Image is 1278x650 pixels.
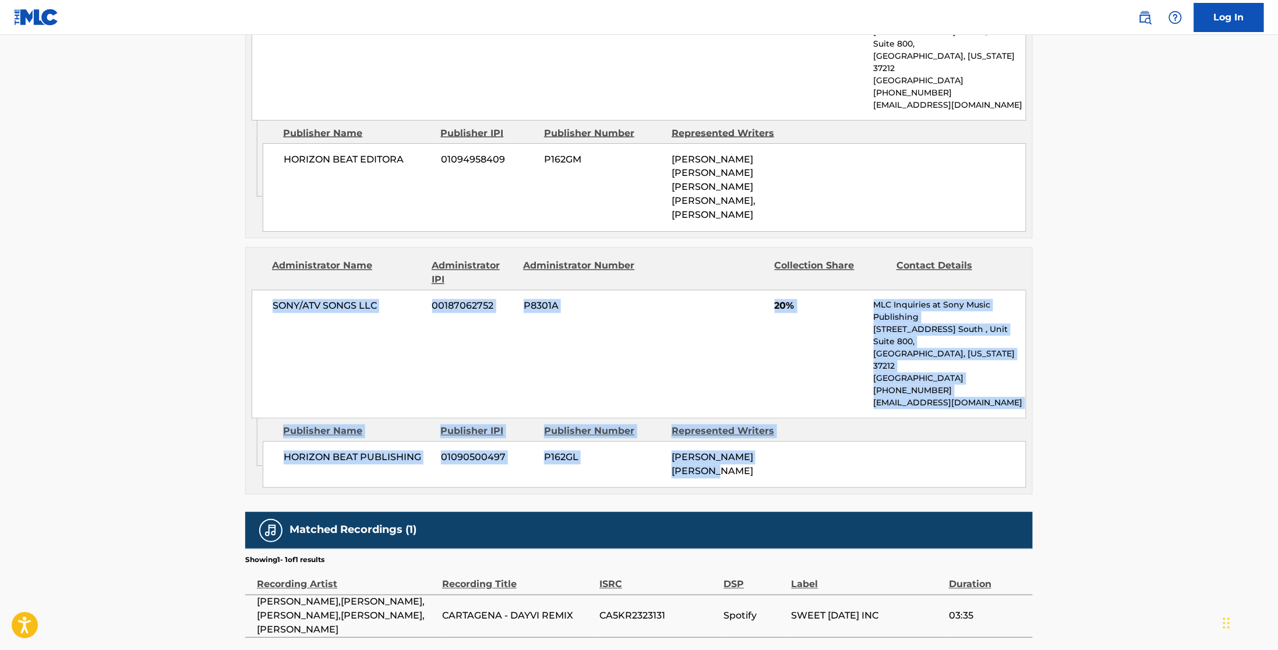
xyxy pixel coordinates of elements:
span: [PERSON_NAME] [PERSON_NAME] [PERSON_NAME] [PERSON_NAME], [PERSON_NAME] [672,154,755,221]
span: [PERSON_NAME] [PERSON_NAME] [672,452,753,477]
img: MLC Logo [14,9,59,26]
img: Matched Recordings [264,524,278,538]
div: Recording Title [442,566,594,592]
span: [PERSON_NAME],[PERSON_NAME],[PERSON_NAME],[PERSON_NAME],[PERSON_NAME] [257,595,436,637]
a: Public Search [1134,6,1157,29]
div: Publisher Name [283,425,432,439]
div: Administrator IPI [432,259,514,287]
span: P8301A [524,299,637,313]
span: P162GM [544,153,663,167]
a: Log In [1194,3,1264,32]
span: HORIZON BEAT EDITORA [284,153,432,167]
div: Represented Writers [672,425,790,439]
iframe: Chat Widget [1220,594,1278,650]
span: CARTAGENA - DAYVI REMIX [442,609,594,623]
img: help [1168,10,1182,24]
p: [EMAIL_ADDRESS][DOMAIN_NAME] [874,397,1026,409]
span: SWEET [DATE] INC [792,609,943,623]
p: [STREET_ADDRESS] South , Unit Suite 800, [874,324,1026,348]
div: DSP [724,566,786,592]
div: Drag [1223,606,1230,641]
p: [STREET_ADDRESS] South , Unit Suite 800, [874,26,1026,50]
img: search [1138,10,1152,24]
p: [PHONE_NUMBER] [874,87,1026,99]
p: [PHONE_NUMBER] [874,385,1026,397]
div: Administrator Number [523,259,636,287]
span: 03:35 [949,609,1027,623]
p: Showing 1 - 1 of 1 results [245,555,324,566]
span: SONY/ATV SONGS LLC [273,299,423,313]
span: HORIZON BEAT PUBLISHING [284,451,432,465]
p: [EMAIL_ADDRESS][DOMAIN_NAME] [874,99,1026,111]
div: Publisher IPI [440,425,535,439]
div: Represented Writers [672,126,790,140]
div: Publisher IPI [440,126,535,140]
span: CA5KR2323131 [599,609,718,623]
p: [GEOGRAPHIC_DATA], [US_STATE] 37212 [874,348,1026,373]
span: 20% [775,299,865,313]
p: MLC Inquiries at Sony Music Publishing [874,299,1026,324]
div: Label [792,566,943,592]
div: Contact Details [896,259,1009,287]
span: 01094958409 [441,153,535,167]
div: Administrator Name [272,259,423,287]
span: 00187062752 [432,299,515,313]
p: [GEOGRAPHIC_DATA] [874,373,1026,385]
p: [GEOGRAPHIC_DATA], [US_STATE] 37212 [874,50,1026,75]
h5: Matched Recordings (1) [290,524,416,537]
span: 01090500497 [441,451,535,465]
div: Help [1164,6,1187,29]
span: Spotify [724,609,786,623]
div: Publisher Name [283,126,432,140]
div: Recording Artist [257,566,436,592]
div: ISRC [599,566,718,592]
span: P162GL [544,451,663,465]
div: Publisher Number [544,425,663,439]
p: [GEOGRAPHIC_DATA] [874,75,1026,87]
div: Collection Share [775,259,888,287]
div: Publisher Number [544,126,663,140]
div: Duration [949,566,1027,592]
